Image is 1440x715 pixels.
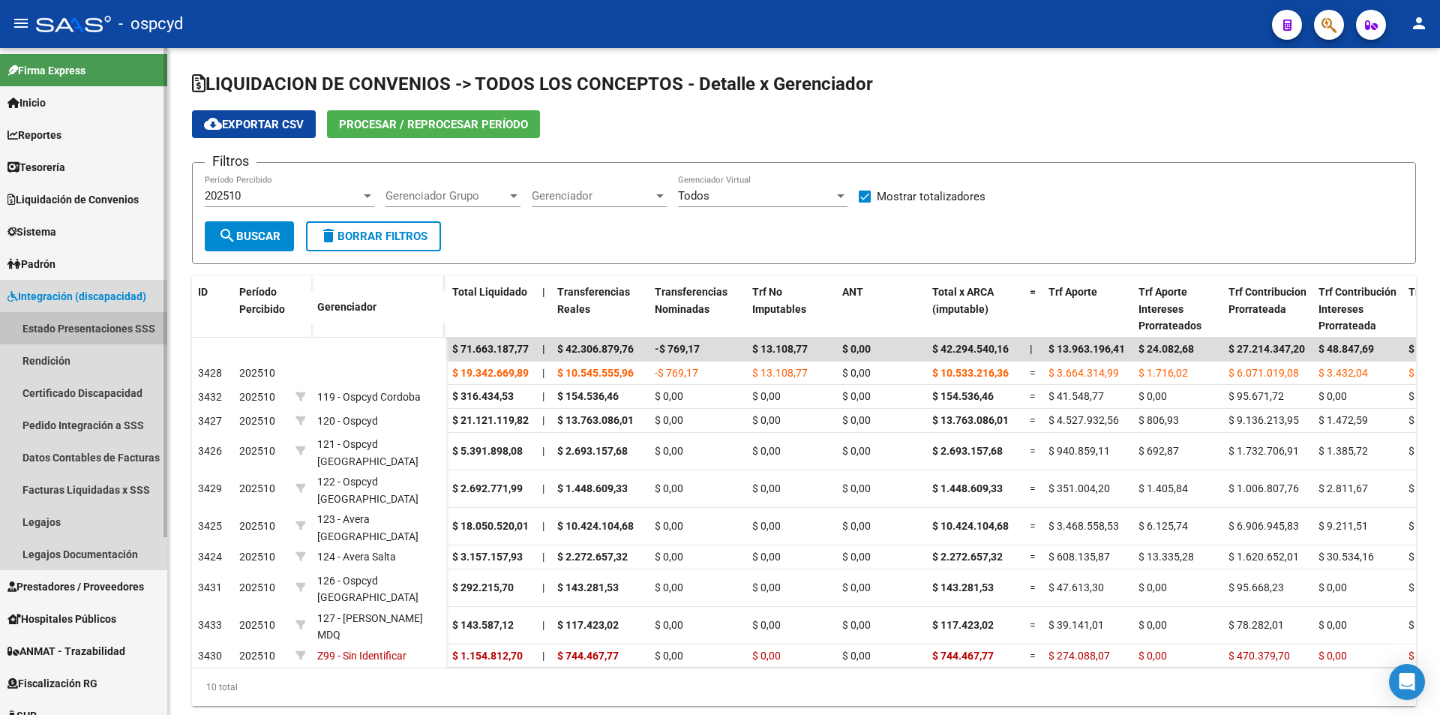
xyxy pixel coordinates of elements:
[1318,551,1374,563] span: $ 30.534,16
[198,650,222,662] span: 3430
[557,414,634,426] span: $ 13.763.086,01
[452,619,514,631] span: $ 143.587,12
[1408,551,1437,563] span: $ 0,00
[452,367,529,379] span: $ 19.342.669,89
[1222,276,1312,342] datatable-header-cell: Trf Contribucion Prorrateada
[542,520,544,532] span: |
[557,343,634,355] span: $ 42.306.879,76
[198,520,222,532] span: 3425
[932,286,994,315] span: Total x ARCA (imputable)
[842,367,871,379] span: $ 0,00
[7,159,65,176] span: Tesorería
[932,520,1009,532] span: $ 10.424.104,68
[239,286,285,315] span: Período Percibido
[1030,343,1033,355] span: |
[752,286,806,315] span: Trf No Imputables
[752,445,781,457] span: $ 0,00
[205,189,241,203] span: 202510
[1228,390,1284,402] span: $ 95.671,72
[239,520,275,532] span: 202510
[192,74,873,95] span: LIQUIDACION DE CONVENIOS -> TODOS LOS CONCEPTOS - Detalle x Gerenciador
[1030,581,1036,593] span: =
[192,110,316,138] button: Exportar CSV
[932,414,1009,426] span: $ 13.763.086,01
[746,276,836,342] datatable-header-cell: Trf No Imputables
[1318,390,1347,402] span: $ 0,00
[932,619,994,631] span: $ 117.423,02
[842,286,863,298] span: ANT
[198,482,222,494] span: 3429
[1138,551,1194,563] span: $ 13.335,28
[752,367,808,379] span: $ 13.108,77
[1318,343,1374,355] span: $ 48.847,69
[678,189,709,203] span: Todos
[842,445,871,457] span: $ 0,00
[842,414,871,426] span: $ 0,00
[551,276,649,342] datatable-header-cell: Transferencias Reales
[452,482,523,494] span: $ 2.692.771,99
[1228,445,1299,457] span: $ 1.732.706,91
[317,301,376,313] span: Gerenciador
[932,390,994,402] span: $ 154.536,46
[752,343,808,355] span: $ 13.108,77
[205,151,256,172] h3: Filtros
[1048,390,1104,402] span: $ 41.548,77
[1030,414,1036,426] span: =
[655,286,727,315] span: Transferencias Nominadas
[1024,276,1042,342] datatable-header-cell: =
[198,391,222,403] span: 3432
[1138,650,1167,662] span: $ 0,00
[452,551,523,563] span: $ 3.157.157,93
[752,650,781,662] span: $ 0,00
[198,415,222,427] span: 3427
[655,619,683,631] span: $ 0,00
[1138,390,1167,402] span: $ 0,00
[452,520,529,532] span: $ 18.050.520,01
[752,482,781,494] span: $ 0,00
[1389,664,1425,700] div: Open Intercom Messenger
[339,118,528,131] span: Procesar / Reprocesar período
[655,414,683,426] span: $ 0,00
[452,286,527,298] span: Total Liquidado
[1408,619,1437,631] span: $ 0,00
[198,286,208,298] span: ID
[1228,520,1299,532] span: $ 6.906.945,83
[836,276,926,342] datatable-header-cell: ANT
[1312,276,1402,342] datatable-header-cell: Trf Contribución Intereses Prorrateada
[842,619,871,631] span: $ 0,00
[1138,367,1188,379] span: $ 1.716,02
[239,482,275,494] span: 202510
[1030,650,1036,662] span: =
[317,612,423,641] span: 127 - [PERSON_NAME] MDQ
[1318,619,1347,631] span: $ 0,00
[1138,581,1167,593] span: $ 0,00
[932,367,1009,379] span: $ 10.533.216,36
[1318,520,1368,532] span: $ 9.211,51
[752,520,781,532] span: $ 0,00
[1030,445,1036,457] span: =
[204,118,304,131] span: Exportar CSV
[7,224,56,240] span: Sistema
[1408,581,1437,593] span: $ 0,00
[1138,619,1167,631] span: $ 0,00
[655,343,700,355] span: -$ 769,17
[1048,367,1119,379] span: $ 3.664.314,99
[198,551,222,563] span: 3424
[557,650,619,662] span: $ 744.467,77
[7,95,46,111] span: Inicio
[842,482,871,494] span: $ 0,00
[218,227,236,245] mat-icon: search
[317,650,406,662] span: Z99 - Sin Identificar
[542,482,544,494] span: |
[1228,286,1306,315] span: Trf Contribucion Prorrateada
[317,575,418,604] span: 126 - Ospcyd [GEOGRAPHIC_DATA]
[1042,276,1132,342] datatable-header-cell: Trf Aporte
[557,551,628,563] span: $ 2.272.657,32
[311,291,446,323] datatable-header-cell: Gerenciador
[239,415,275,427] span: 202510
[926,276,1024,342] datatable-header-cell: Total x ARCA (imputable)
[655,581,683,593] span: $ 0,00
[239,391,275,403] span: 202510
[452,445,523,457] span: $ 5.391.898,08
[542,650,544,662] span: |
